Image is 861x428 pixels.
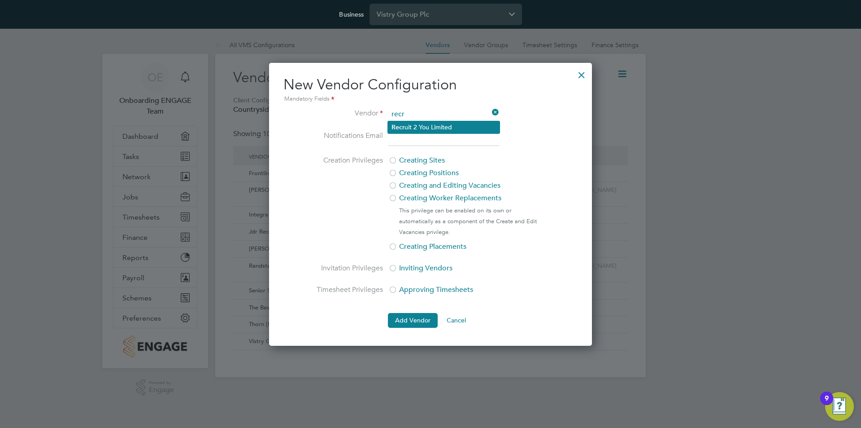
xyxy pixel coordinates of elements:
label: Approving Timesheets [388,284,539,295]
label: Creating Placements [388,241,539,252]
label: Notifications Email [316,130,383,145]
label: Vendor [316,108,383,119]
button: Open Resource Center, 9 new notifications [825,392,854,421]
div: Mandatory Fields [283,94,578,104]
label: Creating and Editing Vacancies [388,180,539,191]
label: Creating Sites [388,155,539,166]
label: Timesheet Privileges [316,284,383,295]
h2: New Vendor Configuration [283,75,578,104]
label: Business [339,10,364,18]
input: Search for... [388,108,499,121]
label: Inviting Vendors [388,263,539,274]
div: 9 [825,398,829,410]
label: Invitation Privileges [316,263,383,274]
label: Creating Worker Replacements [388,193,539,203]
div: This privilege can be enabled on its own or automatically as a component of the Create and Edit V... [399,205,545,241]
button: Cancel [439,313,473,327]
button: Add Vendor [388,313,438,327]
label: Creating Positions [388,168,539,178]
li: uit 2 You Limited [388,121,500,133]
label: Creation Privileges [316,155,383,252]
b: Recr [391,124,404,131]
